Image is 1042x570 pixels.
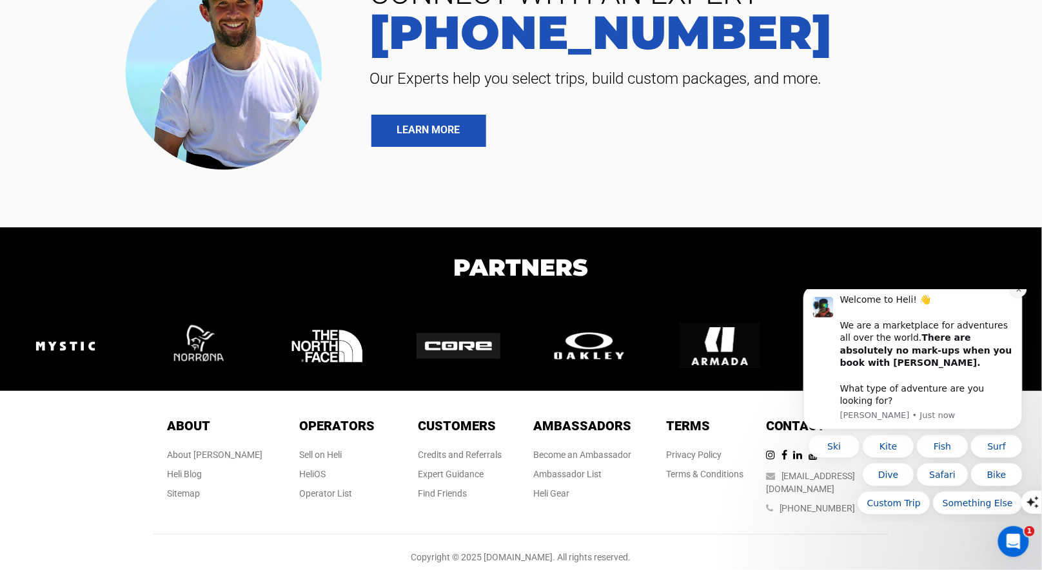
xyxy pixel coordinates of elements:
[666,469,743,479] a: Terms & Conditions
[19,146,239,225] div: Quick reply options
[187,146,239,169] button: Quick reply: Surf
[666,418,710,433] span: Terms
[766,471,856,494] a: [EMAIL_ADDRESS][DOMAIN_NAME]
[79,174,130,197] button: Quick reply: Dive
[56,43,228,79] b: There are absolutely no mark-ups when you book with [PERSON_NAME].
[167,418,210,433] span: About
[533,468,631,480] div: Ambassador List
[418,450,502,460] a: Credits and Referrals
[300,448,375,461] div: Sell on Heli
[547,329,631,362] img: logo
[56,120,229,132] p: Message from Carl, sent Just now
[780,503,856,513] a: [PHONE_NUMBER]
[418,487,502,500] div: Find Friends
[56,5,229,118] div: Welcome to Heli! 👋 We are a marketplace for adventures all over the world. What type of adventure...
[766,418,826,433] span: Contact
[418,469,484,479] a: Expert Guidance
[360,9,1023,55] a: [PHONE_NUMBER]
[153,551,889,564] div: Copyright © 2025 [DOMAIN_NAME]. All rights reserved.
[56,5,229,118] div: Message content
[300,418,375,433] span: Operators
[133,174,184,197] button: Quick reply: Safari
[666,450,722,460] a: Privacy Policy
[300,487,375,500] div: Operator List
[167,448,262,461] div: About [PERSON_NAME]
[680,306,760,386] img: logo
[149,202,239,225] button: Quick reply: Something Else
[25,306,106,386] img: logo
[533,418,631,433] span: Ambassadors
[287,306,368,386] img: logo
[998,526,1029,557] iframe: Intercom live chat
[360,68,1023,89] span: Our Experts help you select trips, build custom packages, and more.
[25,146,76,169] button: Quick reply: Ski
[784,289,1042,522] iframe: Intercom notifications message
[167,487,262,500] div: Sitemap
[74,202,146,225] button: Quick reply: Custom Trip
[300,469,326,479] a: HeliOS
[533,488,569,499] a: Heli Gear
[533,450,631,460] a: Become an Ambassador
[133,146,184,169] button: Quick reply: Fish
[79,146,130,169] button: Quick reply: Kite
[167,469,202,479] a: Heli Blog
[29,8,50,28] img: Profile image for Carl
[418,418,496,433] span: Customers
[156,306,237,386] img: logo
[417,333,500,359] img: logo
[371,115,486,147] a: LEARN MORE
[187,174,239,197] button: Quick reply: Bike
